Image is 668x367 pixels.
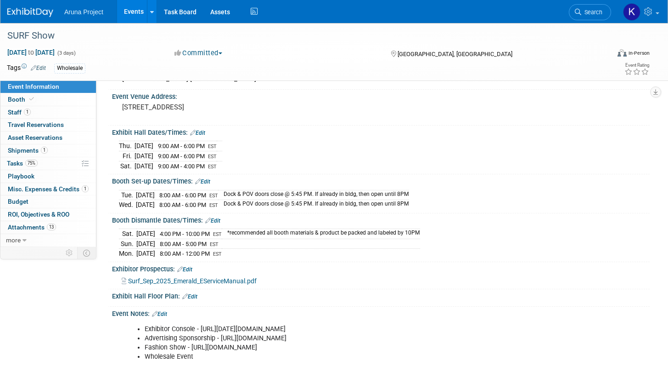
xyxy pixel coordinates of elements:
span: Budget [8,198,28,205]
div: SURF Show [4,28,595,44]
span: 9:00 AM - 6:00 PM [158,153,205,160]
td: [DATE] [136,229,155,239]
td: Dock & POV doors close @ 5:45 PM. If already in bldg, then open until 8PM [218,200,409,210]
span: 13 [47,224,56,230]
span: Misc. Expenses & Credits [8,185,89,193]
span: Search [581,9,602,16]
span: EST [213,251,222,257]
div: Wholesale [54,63,85,73]
td: Personalize Event Tab Strip [62,247,78,259]
a: Travel Reservations [0,119,96,131]
span: Staff [8,109,31,116]
td: [DATE] [136,190,155,200]
span: more [6,236,21,244]
span: Surf_Sep_2025_Emerald_EServiceManual.pdf [128,277,257,285]
a: Misc. Expenses & Credits1 [0,183,96,195]
a: Edit [205,218,220,224]
a: Attachments13 [0,221,96,234]
span: EST [208,154,217,160]
span: 75% [25,160,38,166]
td: Mon. [119,249,136,258]
img: Format-Inperson.png [617,49,627,57]
span: 4:00 PM - 10:00 PM [160,230,210,237]
span: Travel Reservations [8,121,64,128]
span: EST [209,193,218,199]
span: Tasks [7,160,38,167]
li: Wholesale Event [145,352,540,361]
a: Edit [152,311,167,317]
span: Booth [8,96,36,103]
div: Event Venue Address: [112,90,650,101]
div: Event Format [554,48,650,62]
span: 9:00 AM - 4:00 PM [158,163,205,170]
span: [GEOGRAPHIC_DATA], [GEOGRAPHIC_DATA] [398,51,512,57]
td: Fri. [119,151,135,161]
span: 8:00 AM - 5:00 PM [160,241,207,247]
a: Edit [190,130,205,136]
span: [DATE] [DATE] [7,48,55,57]
a: Asset Reservations [0,132,96,144]
img: ExhibitDay [7,8,53,17]
td: Sat. [119,161,135,171]
td: *recommended all booth materials & product be packed and labeled by 10PM [222,229,420,239]
a: Edit [195,178,210,185]
a: Shipments1 [0,144,96,157]
div: Exhibit Hall Dates/Times: [112,126,650,138]
div: In-Person [628,50,650,57]
i: Booth reservation complete [29,97,34,102]
span: ROI, Objectives & ROO [8,211,69,218]
td: Wed. [119,200,136,210]
span: 1 [41,147,48,154]
td: [DATE] [135,151,153,161]
td: Dock & POV doors close @ 5:45 PM. If already in bldg, then open until 8PM [218,190,409,200]
span: EST [208,164,217,170]
td: Toggle Event Tabs [78,247,96,259]
span: Aruna Project [64,8,103,16]
span: EST [213,231,222,237]
span: 1 [82,185,89,192]
img: Kristal Miller [623,3,640,21]
td: [DATE] [136,239,155,249]
span: 8:00 AM - 6:00 PM [159,192,206,199]
span: EST [208,143,217,149]
span: to [27,49,35,56]
div: Exhibitor Prospectus: [112,262,650,274]
div: Booth Set-up Dates/Times: [112,174,650,186]
a: Tasks75% [0,157,96,170]
a: Surf_Sep_2025_Emerald_EServiceManual.pdf [122,277,257,285]
span: (3 days) [56,50,76,56]
span: Attachments [8,224,56,231]
li: Fashion Show - [URL][DOMAIN_NAME] [145,343,540,352]
a: Staff1 [0,106,96,119]
td: [DATE] [136,200,155,210]
pre: [STREET_ADDRESS] [122,103,326,111]
td: Tags [7,63,46,74]
span: Shipments [8,147,48,154]
a: Search [569,4,611,20]
a: more [0,234,96,247]
a: Budget [0,195,96,208]
button: Committed [171,48,226,58]
td: [DATE] [135,161,153,171]
td: Thu. [119,141,135,151]
a: Booth [0,93,96,106]
span: Playbook [8,172,34,180]
div: Booth Dismantle Dates/Times: [112,213,650,225]
li: Exhibitor Console - [URL][DATE][DOMAIN_NAME] [145,325,540,334]
a: Playbook [0,170,96,183]
a: Edit [177,266,192,273]
span: 1 [24,109,31,115]
a: Edit [182,293,197,300]
td: Sat. [119,229,136,239]
span: EST [210,241,219,247]
span: 8:00 AM - 12:00 PM [160,250,210,257]
td: Tue. [119,190,136,200]
li: Advertising Sponsorship - [URL][DOMAIN_NAME] [145,334,540,343]
div: Event Rating [624,63,649,68]
a: Event Information [0,80,96,93]
span: EST [209,202,218,208]
span: Asset Reservations [8,134,62,141]
span: 8:00 AM - 6:00 PM [159,201,206,208]
a: Edit [31,65,46,71]
a: ROI, Objectives & ROO [0,208,96,221]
